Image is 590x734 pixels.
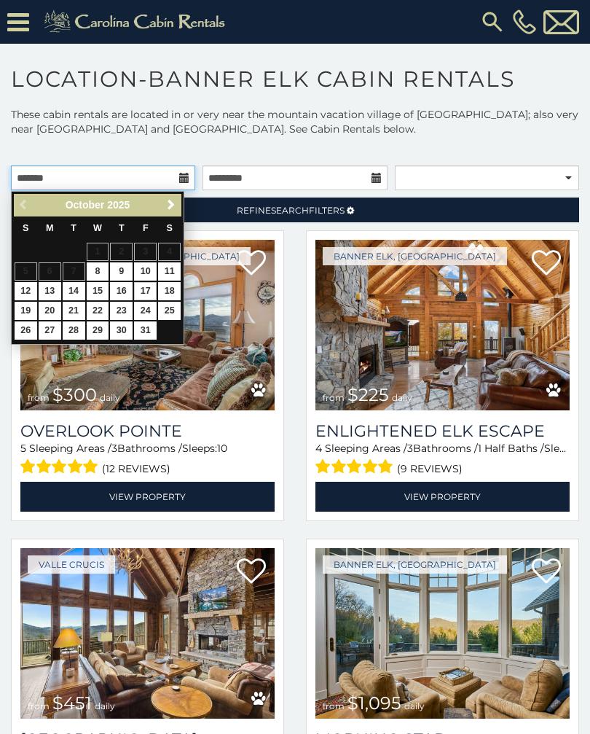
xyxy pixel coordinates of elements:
[20,441,275,478] div: Sleeping Areas / Bathrooms / Sleeps:
[20,548,275,719] a: Cucumber Tree Lodge from $451 daily
[20,421,275,441] a: Overlook Pointe
[397,459,463,478] span: (9 reviews)
[119,223,125,233] span: Thursday
[95,700,115,711] span: daily
[323,247,507,265] a: Banner Elk, [GEOGRAPHIC_DATA]
[87,282,109,300] a: 15
[134,282,157,300] a: 17
[23,223,28,233] span: Sunday
[107,199,130,211] span: 2025
[323,700,345,711] span: from
[110,282,133,300] a: 16
[315,548,570,719] img: Morning Star
[271,205,309,216] span: Search
[100,392,120,403] span: daily
[63,302,85,320] a: 21
[36,7,237,36] img: Khaki-logo.png
[237,557,266,587] a: Add to favorites
[315,421,570,441] a: Enlightened Elk Escape
[158,302,181,320] a: 25
[323,392,345,403] span: from
[87,321,109,340] a: 29
[46,223,54,233] span: Monday
[63,321,85,340] a: 28
[323,555,507,574] a: Banner Elk, [GEOGRAPHIC_DATA]
[66,199,105,211] span: October
[134,321,157,340] a: 31
[39,282,61,300] a: 13
[28,555,115,574] a: Valle Crucis
[102,459,170,478] span: (12 reviews)
[11,198,579,222] a: RefineSearchFilters
[532,249,561,279] a: Add to favorites
[110,262,133,281] a: 9
[315,441,570,478] div: Sleeping Areas / Bathrooms / Sleeps:
[315,482,570,512] a: View Property
[63,282,85,300] a: 14
[167,223,173,233] span: Saturday
[15,302,37,320] a: 19
[162,196,180,214] a: Next
[392,392,412,403] span: daily
[165,199,177,211] span: Next
[71,223,76,233] span: Tuesday
[28,392,50,403] span: from
[237,205,345,216] span: Refine Filters
[158,262,181,281] a: 11
[39,321,61,340] a: 27
[478,442,544,455] span: 1 Half Baths /
[20,482,275,512] a: View Property
[52,692,92,714] span: $451
[347,384,389,405] span: $225
[110,321,133,340] a: 30
[110,302,133,320] a: 23
[39,302,61,320] a: 20
[404,700,425,711] span: daily
[52,384,97,405] span: $300
[315,548,570,719] a: Morning Star from $1,095 daily
[93,223,102,233] span: Wednesday
[315,240,570,410] a: Enlightened Elk Escape from $225 daily
[158,282,181,300] a: 18
[134,262,157,281] a: 10
[28,700,50,711] span: from
[315,442,322,455] span: 4
[237,249,266,279] a: Add to favorites
[87,262,109,281] a: 8
[87,302,109,320] a: 22
[143,223,149,233] span: Friday
[347,692,401,714] span: $1,095
[134,302,157,320] a: 24
[532,557,561,587] a: Add to favorites
[217,442,227,455] span: 10
[20,442,26,455] span: 5
[407,442,413,455] span: 3
[315,240,570,410] img: Enlightened Elk Escape
[15,321,37,340] a: 26
[111,442,117,455] span: 3
[509,9,540,34] a: [PHONE_NUMBER]
[479,9,506,35] img: search-regular.svg
[20,548,275,719] img: Cucumber Tree Lodge
[15,282,37,300] a: 12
